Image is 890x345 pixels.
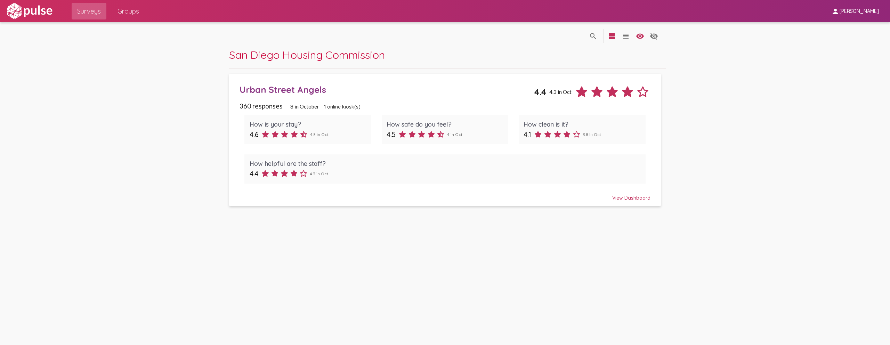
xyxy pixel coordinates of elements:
[840,8,879,15] span: [PERSON_NAME]
[447,132,462,137] span: 4 in Oct
[650,32,658,40] mat-icon: language
[324,104,361,110] span: 1 online kiosk(s)
[112,3,145,19] a: Groups
[534,87,547,97] span: 4.4
[310,132,329,137] span: 4.8 in Oct
[310,171,328,176] span: 4.3 in Oct
[586,29,600,43] button: language
[118,5,139,17] span: Groups
[250,160,640,168] div: How helpful are the staff?
[250,130,259,139] span: 4.6
[240,84,534,95] div: Urban Street Angels
[622,32,630,40] mat-icon: language
[831,7,840,16] mat-icon: person
[524,130,531,139] span: 4.1
[240,102,283,110] span: 360 responses
[240,188,650,201] div: View Dashboard
[6,2,54,20] img: white-logo.svg
[387,130,396,139] span: 4.5
[549,89,572,95] span: 4.3 in Oct
[633,29,647,43] button: language
[647,29,661,43] button: language
[229,74,661,206] a: Urban Street Angels4.44.3 in Oct360 responses8 in October1 online kiosk(s)How is your stay?4.64.8...
[524,120,640,128] div: How clean is it?
[608,32,616,40] mat-icon: language
[72,3,106,19] a: Surveys
[583,132,601,137] span: 3.8 in Oct
[826,5,884,17] button: [PERSON_NAME]
[77,5,101,17] span: Surveys
[589,32,597,40] mat-icon: language
[290,103,319,110] span: 8 in October
[619,29,633,43] button: language
[605,29,619,43] button: language
[229,48,385,62] span: San Diego Housing Commission
[250,120,366,128] div: How is your stay?
[387,120,503,128] div: How safe do you feel?
[250,169,258,178] span: 4.4
[636,32,644,40] mat-icon: language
